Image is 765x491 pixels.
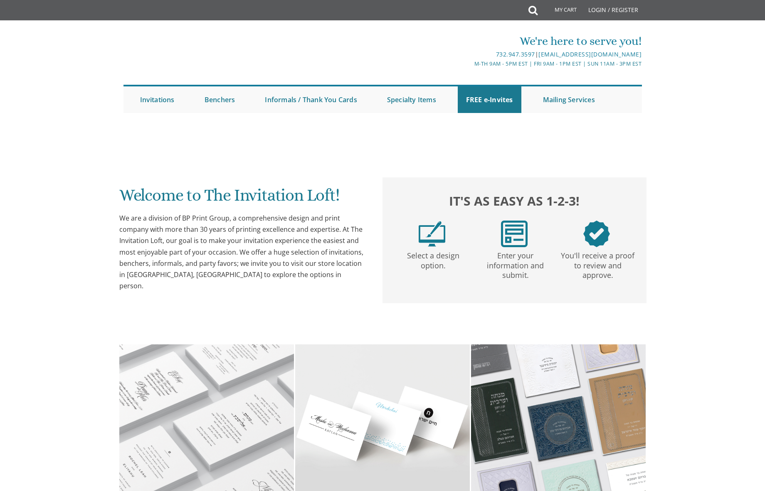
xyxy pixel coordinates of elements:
[296,49,642,59] div: |
[119,213,366,292] div: We are a division of BP Print Group, a comprehensive design and print company with more than 30 y...
[379,86,444,113] a: Specialty Items
[296,33,642,49] div: We're here to serve you!
[394,247,473,271] p: Select a design option.
[535,86,603,113] a: Mailing Services
[119,186,366,211] h1: Welcome to The Invitation Loft!
[391,191,638,210] h2: It's as easy as 1-2-3!
[496,50,535,58] a: 732.947.3597
[132,86,183,113] a: Invitations
[257,86,365,113] a: Informals / Thank You Cards
[501,221,528,247] img: step2.png
[296,59,642,68] div: M-Th 9am - 5pm EST | Fri 9am - 1pm EST | Sun 11am - 3pm EST
[476,247,555,280] p: Enter your information and submit.
[419,221,445,247] img: step1.png
[538,50,642,58] a: [EMAIL_ADDRESS][DOMAIN_NAME]
[458,86,521,113] a: FREE e-Invites
[558,247,637,280] p: You'll receive a proof to review and approve.
[196,86,244,113] a: Benchers
[537,1,582,22] a: My Cart
[583,221,610,247] img: step3.png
